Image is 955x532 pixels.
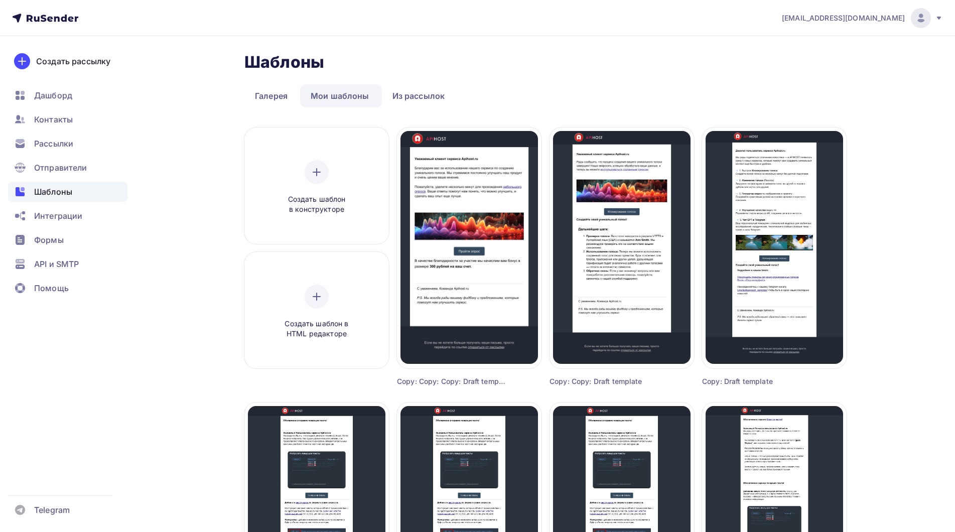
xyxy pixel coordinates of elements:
h2: Шаблоны [244,52,324,72]
a: Галерея [244,84,298,107]
span: Помощь [34,282,69,294]
span: Telegram [34,504,70,516]
span: [EMAIL_ADDRESS][DOMAIN_NAME] [782,13,905,23]
span: Дашборд [34,89,72,101]
a: Дашборд [8,85,127,105]
a: Формы [8,230,127,250]
a: Мои шаблоны [300,84,380,107]
span: Интеграции [34,210,82,222]
span: Шаблоны [34,186,72,198]
a: Рассылки [8,134,127,154]
span: Формы [34,234,64,246]
span: Отправители [34,162,87,174]
a: Шаблоны [8,182,127,202]
span: Рассылки [34,138,73,150]
a: [EMAIL_ADDRESS][DOMAIN_NAME] [782,8,943,28]
span: Контакты [34,113,73,125]
span: Создать шаблон в HTML редакторе [269,319,364,339]
span: API и SMTP [34,258,79,270]
div: Создать рассылку [36,55,110,67]
div: Copy: Copy: Copy: Draft template [397,376,505,386]
a: Из рассылок [382,84,456,107]
a: Контакты [8,109,127,129]
span: Создать шаблон в конструкторе [269,194,364,215]
a: Отправители [8,158,127,178]
div: Copy: Draft template [702,376,810,386]
div: Copy: Copy: Draft template [550,376,658,386]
